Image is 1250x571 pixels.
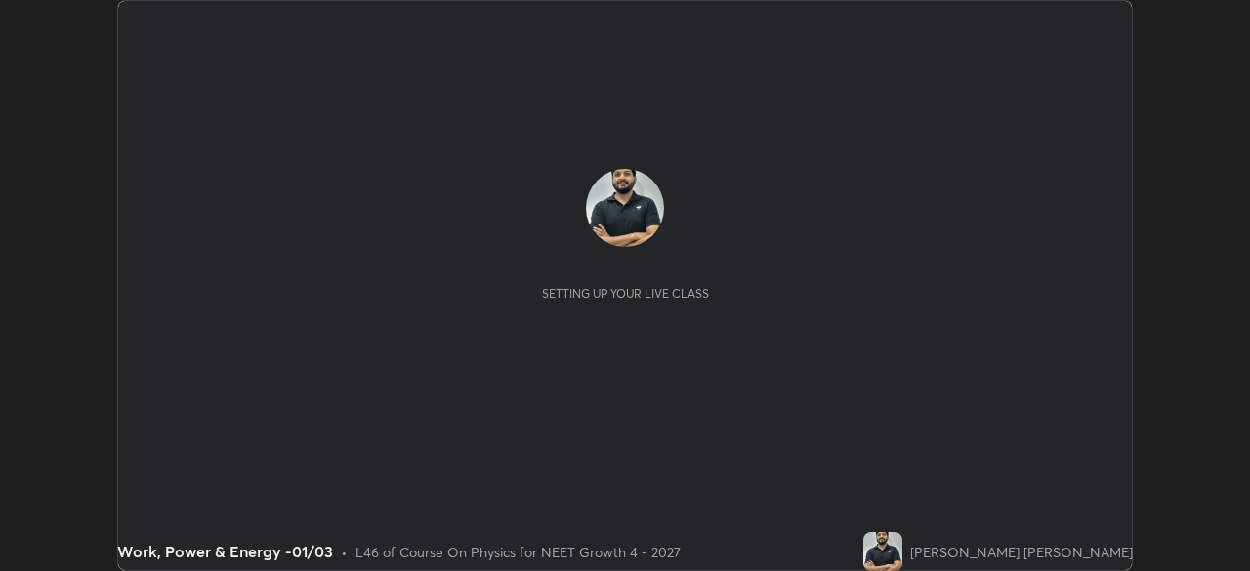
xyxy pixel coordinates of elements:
[863,532,902,571] img: 7d08814e4197425d9a92ec1182f4f26a.jpg
[542,286,709,301] div: Setting up your live class
[910,542,1133,562] div: [PERSON_NAME] [PERSON_NAME]
[355,542,681,562] div: L46 of Course On Physics for NEET Growth 4 - 2027
[341,542,348,562] div: •
[117,540,333,563] div: Work, Power & Energy -01/03
[586,169,664,247] img: 7d08814e4197425d9a92ec1182f4f26a.jpg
